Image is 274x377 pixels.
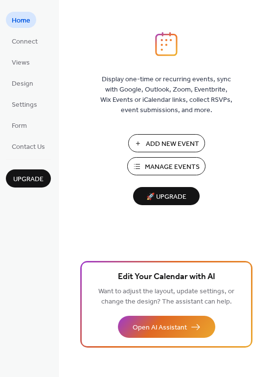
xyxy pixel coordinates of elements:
[12,16,30,26] span: Home
[6,33,44,49] a: Connect
[118,316,215,338] button: Open AI Assistant
[12,121,27,131] span: Form
[6,138,51,154] a: Contact Us
[133,323,187,333] span: Open AI Assistant
[12,37,38,47] span: Connect
[100,74,232,116] span: Display one-time or recurring events, sync with Google, Outlook, Zoom, Eventbrite, Wix Events or ...
[6,169,51,188] button: Upgrade
[145,162,200,172] span: Manage Events
[6,96,43,112] a: Settings
[12,79,33,89] span: Design
[155,32,178,56] img: logo_icon.svg
[98,285,234,308] span: Want to adjust the layout, update settings, or change the design? The assistant can help.
[118,270,215,284] span: Edit Your Calendar with AI
[127,157,205,175] button: Manage Events
[146,139,199,149] span: Add New Event
[6,12,36,28] a: Home
[12,58,30,68] span: Views
[128,134,205,152] button: Add New Event
[6,117,33,133] a: Form
[6,54,36,70] a: Views
[13,174,44,185] span: Upgrade
[133,187,200,205] button: 🚀 Upgrade
[12,100,37,110] span: Settings
[139,190,194,204] span: 🚀 Upgrade
[12,142,45,152] span: Contact Us
[6,75,39,91] a: Design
